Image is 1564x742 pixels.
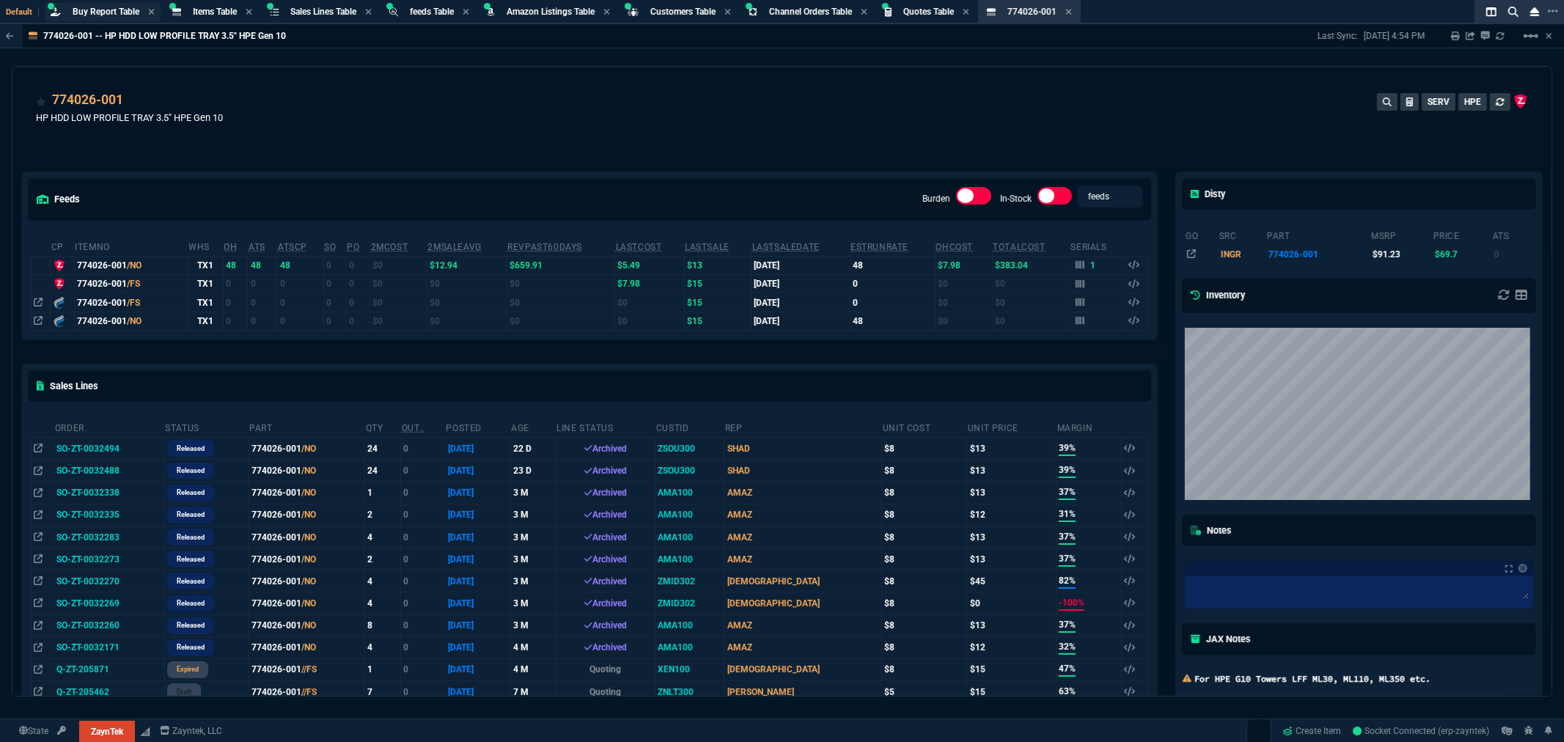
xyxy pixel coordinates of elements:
abbr: Avg Cost of Inventory on-hand [936,242,973,252]
td: $13 [967,526,1057,548]
span: Buy Report Table [73,7,139,17]
nx-icon: Close Workbench [1524,3,1545,21]
div: 774026-001 [52,90,123,109]
td: 0 [401,548,446,570]
nx-icon: Open In Opposite Panel [34,532,43,543]
p: HP HDD LOW PROFILE TRAY 3.5" HPE Gen 10 [36,111,223,125]
td: 3 M [510,570,556,592]
td: 0 [1492,245,1533,262]
p: Released [177,554,205,565]
td: 4 [365,570,401,592]
td: 0 [346,312,370,330]
span: Default [6,7,39,17]
nx-icon: Open In Opposite Panel [34,298,43,308]
th: src [1219,224,1267,245]
nx-icon: Open In Opposite Panel [34,488,43,498]
td: 0 [248,312,277,330]
td: $0 [992,293,1070,312]
span: -100% [1059,596,1084,611]
p: Released [177,598,205,609]
h5: Disty [1191,187,1225,201]
td: 4 [365,526,401,548]
td: 48 [850,312,935,330]
td: $0 [370,274,427,293]
td: 22 D [510,438,556,460]
td: SO-ZT-0032269 [54,592,164,614]
th: Status [164,416,249,438]
td: AMA100 [656,548,724,570]
td: $0 [615,312,684,330]
p: Released [177,465,205,477]
td: 0 [401,504,446,526]
th: cp [51,235,74,257]
th: go [1185,224,1218,245]
td: 3 M [510,504,556,526]
a: Hide Workbench [1546,30,1552,42]
td: SO-ZT-0032488 [54,460,164,482]
div: 774026-001 [77,296,185,309]
p: 1 [1090,260,1096,271]
span: 37% [1059,552,1076,567]
td: 0 [346,274,370,293]
abbr: Avg Sale from SO invoices for 2 months [427,242,481,252]
div: $8 [884,486,964,499]
td: 0 [248,274,277,293]
td: 774026-001 [249,526,365,548]
span: /NO [301,510,316,520]
td: 3 M [510,592,556,614]
td: $383.04 [992,256,1070,274]
a: e1Bp3u8SZRLVjYVMAABn [1354,724,1490,738]
nx-icon: Close Tab [1065,7,1072,18]
a: Global State [15,724,53,738]
nx-icon: Open New Tab [1548,4,1558,18]
td: $15 [684,312,752,330]
td: $0 [427,293,507,312]
td: 8 [365,614,401,636]
p: Released [177,576,205,587]
nx-icon: Open In Opposite Panel [34,316,43,326]
td: 0 [401,614,446,636]
h5: feeds [37,192,80,206]
td: $0 [427,274,507,293]
th: Unit Price [967,416,1057,438]
td: AMA100 [656,504,724,526]
span: /NO [127,260,142,271]
td: 0 [223,293,248,312]
label: Burden [922,194,950,204]
th: Posted [445,416,510,438]
p: Released [177,509,205,521]
td: 48 [277,256,323,274]
span: feeds Table [410,7,454,17]
span: Sales Lines Table [290,7,356,17]
div: Burden [956,187,991,210]
td: ZSOU300 [656,438,724,460]
td: $0 [507,274,614,293]
td: [DEMOGRAPHIC_DATA] [724,592,882,614]
td: $0 [370,312,427,330]
td: $0 [427,312,507,330]
div: $8 [884,508,964,521]
span: Channel Orders Table [769,7,852,17]
nx-icon: Open In Opposite Panel [34,598,43,609]
td: SO-ZT-0032494 [54,438,164,460]
td: 0 [401,570,446,592]
td: [DATE] [752,274,850,293]
abbr: Total units in inventory. [224,242,237,252]
td: [DATE] [445,592,510,614]
td: 774026-001 [1266,245,1370,262]
p: [DATE] 4:54 PM [1364,30,1425,42]
th: WHS [188,235,223,257]
td: 774026-001 [249,548,365,570]
td: 774026-001 [249,570,365,592]
h5: Inventory [1191,288,1245,302]
div: Archived [559,575,653,588]
abbr: Total units on open Purchase Orders [347,242,359,252]
div: Add to Watchlist [36,90,46,111]
td: $15 [684,293,752,312]
div: $8 [884,575,964,588]
span: /NO [301,598,316,609]
td: $45 [967,570,1057,592]
h5: Sales Lines [37,379,98,393]
abbr: The last SO Inv price. No time limit. (ignore zeros) [685,242,730,252]
th: ats [1492,224,1533,245]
